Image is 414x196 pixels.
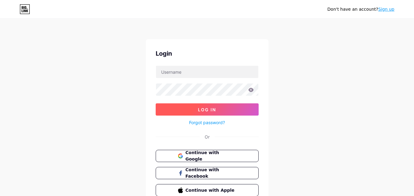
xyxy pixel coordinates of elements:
[156,150,259,162] button: Continue with Google
[156,167,259,179] button: Continue with Facebook
[185,150,236,162] span: Continue with Google
[327,6,394,13] div: Don't have an account?
[156,103,259,116] button: Log In
[198,107,216,112] span: Log In
[185,187,236,194] span: Continue with Apple
[156,66,258,78] input: Username
[378,7,394,12] a: Sign up
[185,167,236,179] span: Continue with Facebook
[205,134,210,140] div: Or
[189,119,225,126] a: Forgot password?
[156,49,259,58] div: Login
